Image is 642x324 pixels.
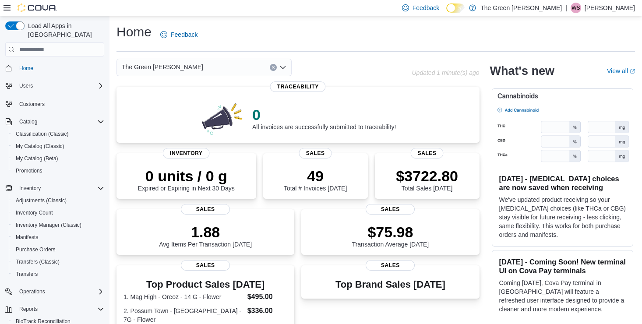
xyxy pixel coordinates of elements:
p: 49 [284,167,347,185]
span: Manifests [12,232,104,243]
span: Manifests [16,234,38,241]
span: The Green [PERSON_NAME] [122,62,203,72]
span: Users [16,81,104,91]
p: 0 units / 0 g [138,167,235,185]
div: All invoices are successfully submitted to traceability! [252,106,396,130]
span: Home [19,65,33,72]
span: Inventory Manager (Classic) [12,220,104,230]
div: Wesley Simpson [571,3,581,13]
span: Adjustments (Classic) [16,197,67,204]
span: WS [571,3,580,13]
a: My Catalog (Classic) [12,141,68,151]
a: Manifests [12,232,42,243]
span: My Catalog (Beta) [12,153,104,164]
p: $75.98 [352,223,429,241]
a: View allExternal link [607,67,635,74]
span: Inventory Manager (Classic) [16,222,81,229]
span: My Catalog (Classic) [12,141,104,151]
a: Classification (Classic) [12,129,72,139]
dd: $336.00 [247,306,288,316]
dt: 2. Possum Town - [GEOGRAPHIC_DATA] - 7G - Flower [123,306,244,324]
div: Transaction Average [DATE] [352,223,429,248]
span: Purchase Orders [12,244,104,255]
span: Purchase Orders [16,246,56,253]
button: Transfers (Classic) [9,256,108,268]
span: Sales [411,148,444,158]
span: Feedback [413,4,439,12]
span: Transfers (Classic) [16,258,60,265]
p: The Green [PERSON_NAME] [480,3,562,13]
a: Adjustments (Classic) [12,195,70,206]
button: Purchase Orders [9,243,108,256]
span: Transfers [16,271,38,278]
p: $3722.80 [396,167,458,185]
span: Inventory [16,183,104,194]
a: Transfers [12,269,41,279]
span: Reports [19,306,38,313]
div: Total # Invoices [DATE] [284,167,347,192]
span: Adjustments (Classic) [12,195,104,206]
span: Reports [16,304,104,314]
button: Reports [2,303,108,315]
span: Transfers [12,269,104,279]
span: My Catalog (Beta) [16,155,58,162]
span: Customers [16,98,104,109]
h3: Top Brand Sales [DATE] [335,279,445,290]
input: Dark Mode [446,4,465,13]
span: Classification (Classic) [12,129,104,139]
a: Transfers (Classic) [12,257,63,267]
button: Catalog [16,116,41,127]
a: Customers [16,99,48,109]
span: Feedback [171,30,198,39]
span: My Catalog (Classic) [16,143,64,150]
button: Catalog [2,116,108,128]
button: Inventory Count [9,207,108,219]
button: Clear input [270,64,277,71]
img: 0 [200,101,245,136]
span: Operations [16,286,104,297]
p: 1.88 [159,223,252,241]
span: Catalog [16,116,104,127]
button: My Catalog (Beta) [9,152,108,165]
button: Users [2,80,108,92]
a: Home [16,63,37,74]
div: Total Sales [DATE] [396,167,458,192]
a: Purchase Orders [12,244,59,255]
button: Classification (Classic) [9,128,108,140]
div: Avg Items Per Transaction [DATE] [159,223,252,248]
button: Users [16,81,36,91]
svg: External link [630,69,635,74]
p: Updated 1 minute(s) ago [412,69,479,76]
p: | [565,3,567,13]
span: Sales [181,260,230,271]
img: Cova [18,4,57,12]
dt: 1. Mag High - Oreoz - 14 G - Flower [123,292,244,301]
a: My Catalog (Beta) [12,153,62,164]
span: Promotions [12,166,104,176]
p: We've updated product receiving so your [MEDICAL_DATA] choices (like THCa or CBG) stay visible fo... [499,195,626,239]
p: Coming [DATE], Cova Pay terminal in [GEOGRAPHIC_DATA] will feature a refreshed user interface des... [499,278,626,313]
button: Reports [16,304,41,314]
span: Inventory Count [12,208,104,218]
button: Inventory [2,182,108,194]
dd: $495.00 [247,292,288,302]
a: Inventory Count [12,208,56,218]
span: Sales [366,204,415,215]
span: Load All Apps in [GEOGRAPHIC_DATA] [25,21,104,39]
button: Operations [2,285,108,298]
button: Customers [2,97,108,110]
span: Promotions [16,167,42,174]
button: Adjustments (Classic) [9,194,108,207]
span: Inventory [19,185,41,192]
div: Expired or Expiring in Next 30 Days [138,167,235,192]
button: Inventory Manager (Classic) [9,219,108,231]
h3: [DATE] - [MEDICAL_DATA] choices are now saved when receiving [499,174,626,192]
button: Open list of options [279,64,286,71]
span: Home [16,63,104,74]
span: Catalog [19,118,37,125]
h3: [DATE] - Coming Soon! New terminal UI on Cova Pay terminals [499,257,626,275]
span: Sales [299,148,332,158]
span: Transfers (Classic) [12,257,104,267]
a: Feedback [157,26,201,43]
